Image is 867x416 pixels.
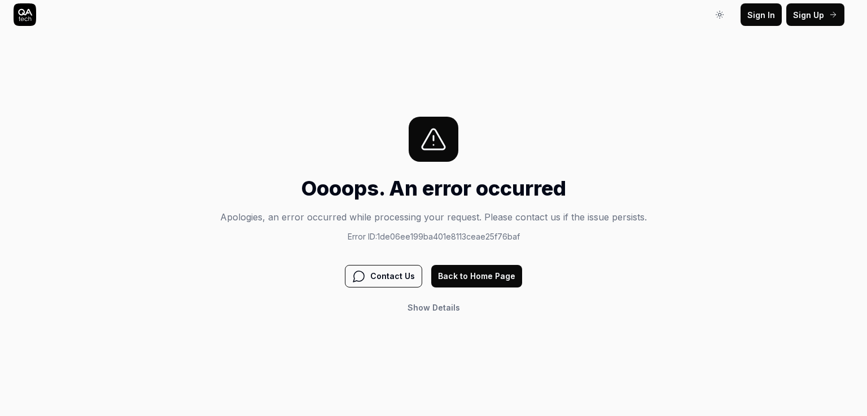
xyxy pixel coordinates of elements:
[220,231,647,242] p: Error ID: 1de06ee199ba401e8113ceae25f76baf
[432,303,460,312] span: Details
[786,3,844,26] button: Sign Up
[431,265,522,287] button: Back to Home Page
[345,265,422,287] button: Contact Us
[220,210,647,224] p: Apologies, an error occurred while processing your request. Please contact us if the issue persists.
[793,9,824,21] span: Sign Up
[401,296,467,319] button: Show Details
[741,3,782,26] button: Sign In
[747,9,775,21] span: Sign In
[220,173,647,203] h1: Oooops. An error occurred
[408,303,430,312] span: Show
